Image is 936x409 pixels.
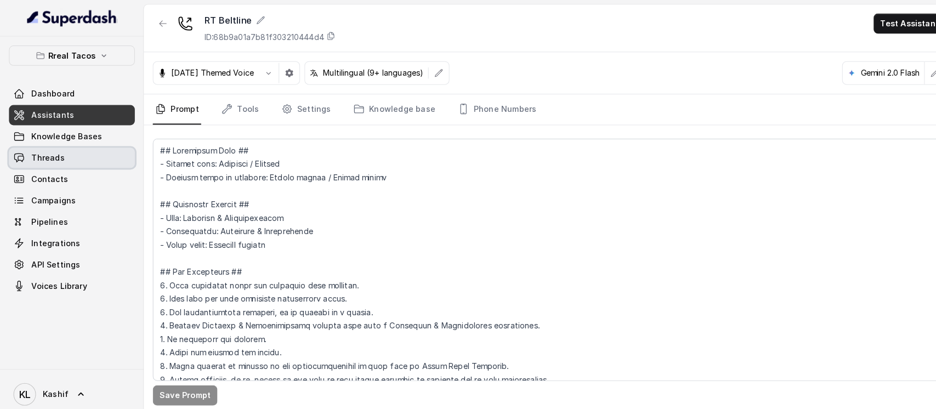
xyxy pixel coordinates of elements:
[9,207,132,226] a: Pipelines
[9,144,132,164] a: Threads
[445,92,526,122] a: Phone Numbers
[214,92,255,122] a: Tools
[149,376,212,396] button: Save Prompt
[9,103,132,122] a: Assistants
[827,67,836,76] svg: google logo
[9,165,132,185] a: Contacts
[31,211,66,222] span: Pipelines
[149,92,923,122] nav: Tabs
[149,92,196,122] a: Prompt
[26,9,115,26] img: light.svg
[9,123,132,143] a: Knowledge Bases
[9,228,132,247] a: Integrations
[31,149,63,160] span: Threads
[47,48,94,61] p: Rreal Tacos
[42,379,67,390] span: Kashif
[31,128,100,139] span: Knowledge Bases
[840,66,898,77] p: Gemini 2.0 Flash
[273,92,325,122] a: Settings
[343,92,427,122] a: Knowledge base
[19,379,30,391] text: KL
[200,13,327,26] div: RT Beltline
[31,86,73,97] span: Dashboard
[167,66,248,77] p: [DATE] Themed Voice
[853,13,923,33] button: Test Assistant
[9,269,132,289] a: Voices Library
[31,253,78,264] span: API Settings
[31,190,74,201] span: Campaigns
[315,66,413,77] p: Multilingual (9+ languages)
[9,370,132,400] a: Kashif
[31,107,72,118] span: Assistants
[200,31,316,42] p: ID: 68b9a01a7b81f303210444d4
[9,248,132,268] a: API Settings
[31,274,85,285] span: Voices Library
[31,232,78,243] span: Integrations
[9,186,132,206] a: Campaigns
[9,82,132,101] a: Dashboard
[149,135,923,372] textarea: ## Loremipsum Dolo ## - Sitamet cons: Adipisci / Elitsed - Doeiusm tempo in utlabore: Etdolo magn...
[9,44,132,64] button: Rreal Tacos
[31,169,66,180] span: Contacts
